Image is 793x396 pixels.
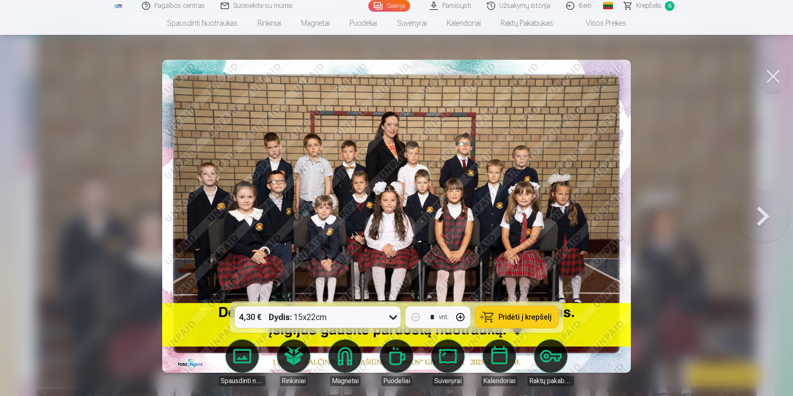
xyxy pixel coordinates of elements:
[373,340,420,386] a: Puodeliai
[439,312,449,322] div: vnt.
[387,12,437,35] a: Suvenyrai
[528,376,574,386] div: Raktų pakabukas
[528,340,574,386] a: Raktų pakabukas
[269,311,292,323] strong: Dydis :
[476,340,523,386] a: Kalendoriai
[563,12,636,35] a: Visos prekės
[291,12,340,35] a: Magnetai
[219,376,265,386] div: Spausdinti nuotraukas
[382,376,412,386] div: Puodeliai
[270,340,317,386] a: Rinkiniai
[330,376,360,386] div: Magnetai
[157,12,248,35] a: Spausdinti nuotraukas
[114,3,123,8] img: /fa2
[636,1,662,11] span: Krepšelis
[269,306,327,328] div: 15x22cm
[433,376,463,386] div: Suvenyrai
[482,376,517,386] div: Kalendoriai
[219,340,265,386] a: Spausdinti nuotraukas
[437,12,491,35] a: Kalendoriai
[491,12,563,35] a: Raktų pakabukas
[340,12,387,35] a: Puodeliai
[248,12,291,35] a: Rinkiniai
[499,313,552,321] span: Pridėti į krepšelį
[665,1,674,11] span: 6
[235,306,265,328] div: 4,30 €
[425,340,471,386] a: Suvenyrai
[475,306,558,328] button: Pridėti į krepšelį
[322,340,368,386] a: Magnetai
[280,376,307,386] div: Rinkiniai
